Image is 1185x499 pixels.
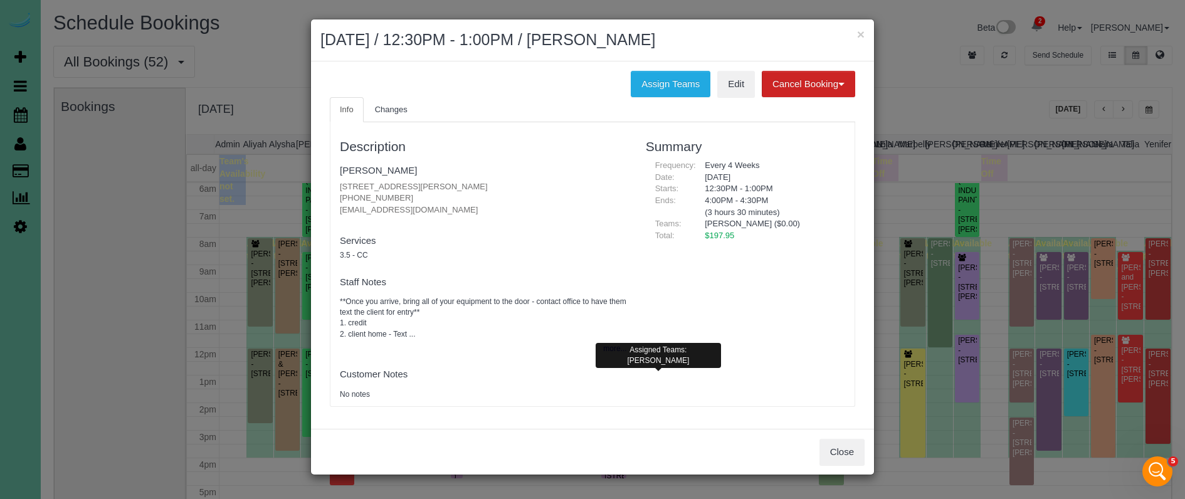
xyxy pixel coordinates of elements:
[45,98,241,224] div: Hello - we have 4 clients that are wanting to cancel for [DATE] because they got their reminders ...
[655,231,675,240] span: Total:
[340,277,627,288] h4: Staff Notes
[20,241,196,290] div: You’ll get replies here and in your email: ✉️
[655,219,682,228] span: Teams:
[11,367,240,388] textarea: Message…
[365,97,418,123] a: Changes
[596,343,721,368] div: Assigned Teams: [PERSON_NAME]
[819,439,865,465] button: Close
[61,16,86,28] p: Active
[20,297,196,322] div: Our usual reply time 🕒
[215,388,235,408] button: Send a message…
[36,7,56,27] img: Profile image for Santosh
[39,393,50,403] button: Gif picker
[19,393,29,403] button: Emoji picker
[655,184,679,193] span: Starts:
[10,98,241,234] div: Emily says…
[80,393,90,403] button: Start recording
[10,330,206,370] div: In the meantime, these articles might help:
[196,5,220,29] button: Home
[655,196,676,205] span: Ends:
[61,6,101,16] h1: Santosh
[320,29,865,51] h2: [DATE] / 12:30PM - 1:00PM / [PERSON_NAME]
[646,139,845,154] h3: Summary
[10,234,206,329] div: You’ll get replies here and in your email:✉️[PERSON_NAME][EMAIL_ADDRESS][DOMAIN_NAME]Our usual re...
[705,231,734,240] span: $197.95
[340,181,627,216] p: [STREET_ADDRESS][PERSON_NAME] [PHONE_NUMBER] [EMAIL_ADDRESS][DOMAIN_NAME]
[8,5,32,29] button: go back
[340,389,627,400] pre: No notes
[340,297,627,340] pre: **Once you arrive, bring all of your equipment to the door - contact office to have them text the...
[340,105,354,114] span: Info
[60,393,70,403] button: Upload attachment
[330,97,364,123] a: Info
[705,218,836,230] li: [PERSON_NAME] ($0.00)
[20,267,191,290] b: [PERSON_NAME][EMAIL_ADDRESS][DOMAIN_NAME]
[340,165,417,176] a: [PERSON_NAME]
[20,338,196,362] div: In the meantime, these articles might help:
[340,251,627,260] h5: 3.5 - CC
[10,330,241,371] div: Operator says…
[31,310,107,320] b: under 1 minute
[55,106,231,216] div: Hello - we have 4 clients that are wanting to cancel for [DATE] because they got their reminders ...
[10,234,241,330] div: Operator says…
[220,5,243,28] div: Close
[1168,456,1178,466] span: 5
[857,28,865,41] button: ×
[695,172,845,184] div: [DATE]
[655,160,696,170] span: Frequency:
[340,369,627,380] h4: Customer Notes
[695,160,845,172] div: Every 4 Weeks
[762,71,855,97] button: Cancel Booking
[695,183,845,195] div: 12:30PM - 1:00PM
[717,71,755,97] a: Edit
[340,139,627,154] h3: Description
[1142,456,1172,486] iframe: Intercom live chat
[655,172,675,182] span: Date:
[631,71,710,97] button: Assign Teams
[340,236,627,246] h4: Services
[375,105,408,114] span: Changes
[695,195,845,218] div: 4:00PM - 4:30PM (3 hours 30 minutes)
